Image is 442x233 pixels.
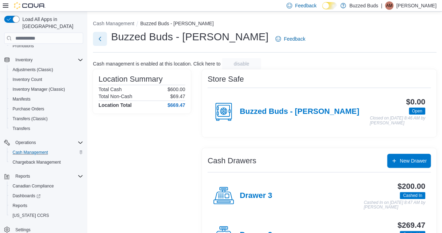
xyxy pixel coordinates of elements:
[93,32,107,46] button: Next
[10,105,47,113] a: Purchase Orders
[10,95,33,103] a: Manifests
[234,60,249,67] span: disable
[13,67,53,73] span: Adjustments (Classic)
[208,75,244,83] h3: Store Safe
[10,201,30,210] a: Reports
[7,94,86,104] button: Manifests
[10,148,83,157] span: Cash Management
[13,172,83,180] span: Reports
[10,124,33,133] a: Transfers
[13,87,65,92] span: Inventory Manager (Classic)
[7,148,86,157] button: Cash Management
[13,96,30,102] span: Manifests
[409,108,425,115] span: Open
[10,115,50,123] a: Transfers (Classic)
[10,115,83,123] span: Transfers (Classic)
[7,104,86,114] button: Purchase Orders
[10,85,68,94] a: Inventory Manager (Classic)
[13,172,33,180] button: Reports
[10,192,43,200] a: Dashboards
[10,42,83,50] span: Promotions
[13,203,27,208] span: Reports
[381,1,382,10] p: |
[15,173,30,179] span: Reports
[400,157,427,164] span: New Drawer
[13,150,48,155] span: Cash Management
[386,1,392,10] span: AM
[1,138,86,148] button: Operations
[10,158,83,166] span: Chargeback Management
[364,200,425,210] p: Cashed In on [DATE] 8:47 AM by [PERSON_NAME]
[10,85,83,94] span: Inventory Manager (Classic)
[1,171,86,181] button: Reports
[7,201,86,211] button: Reports
[1,55,86,65] button: Inventory
[99,102,132,108] h4: Location Total
[322,9,323,10] span: Dark Mode
[13,126,30,131] span: Transfers
[93,21,134,26] button: Cash Management
[13,193,41,199] span: Dashboards
[412,108,422,114] span: Open
[7,75,86,84] button: Inventory Count
[15,227,30,233] span: Settings
[10,201,83,210] span: Reports
[7,211,86,220] button: [US_STATE] CCRS
[13,77,42,82] span: Inventory Count
[10,66,83,74] span: Adjustments (Classic)
[7,157,86,167] button: Chargeback Management
[10,148,51,157] a: Cash Management
[170,94,185,99] p: $69.47
[240,191,272,200] h4: Drawer 3
[7,114,86,124] button: Transfers (Classic)
[7,191,86,201] a: Dashboards
[10,95,83,103] span: Manifests
[398,221,425,229] h3: $269.47
[10,211,52,220] a: [US_STATE] CCRS
[398,182,425,191] h3: $200.00
[387,154,431,168] button: New Drawer
[99,94,132,99] h6: Total Non-Cash
[13,56,35,64] button: Inventory
[10,124,83,133] span: Transfers
[10,75,45,84] a: Inventory Count
[396,1,436,10] p: [PERSON_NAME]
[99,87,122,92] h6: Total Cash
[385,1,393,10] div: Arial Maisonneuve
[10,192,83,200] span: Dashboards
[10,42,37,50] a: Promotions
[13,43,34,49] span: Promotions
[13,106,44,112] span: Purchase Orders
[7,124,86,133] button: Transfers
[93,61,220,67] p: Cash management is enabled at this location. Click here to
[10,66,56,74] a: Adjustments (Classic)
[349,1,378,10] p: Buzzed Buds
[322,2,337,9] input: Dark Mode
[13,213,49,218] span: [US_STATE] CCRS
[7,65,86,75] button: Adjustments (Classic)
[208,157,256,165] h3: Cash Drawers
[10,182,57,190] a: Canadian Compliance
[15,140,36,145] span: Operations
[140,21,213,26] button: Buzzed Buds - [PERSON_NAME]
[13,159,61,165] span: Chargeback Management
[13,56,83,64] span: Inventory
[7,41,86,51] button: Promotions
[167,102,185,108] h4: $669.47
[403,192,422,199] span: Cashed In
[93,20,436,28] nav: An example of EuiBreadcrumbs
[240,107,359,116] h4: Buzzed Buds - [PERSON_NAME]
[13,183,54,189] span: Canadian Compliance
[15,57,32,63] span: Inventory
[20,16,83,30] span: Load All Apps in [GEOGRAPHIC_DATA]
[370,116,425,125] p: Closed on [DATE] 8:46 AM by [PERSON_NAME]
[284,35,305,42] span: Feedback
[13,138,83,147] span: Operations
[7,84,86,94] button: Inventory Manager (Classic)
[14,2,45,9] img: Cova
[10,158,64,166] a: Chargeback Management
[273,32,308,46] a: Feedback
[7,181,86,191] button: Canadian Compliance
[295,2,316,9] span: Feedback
[406,98,425,106] h3: $0.00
